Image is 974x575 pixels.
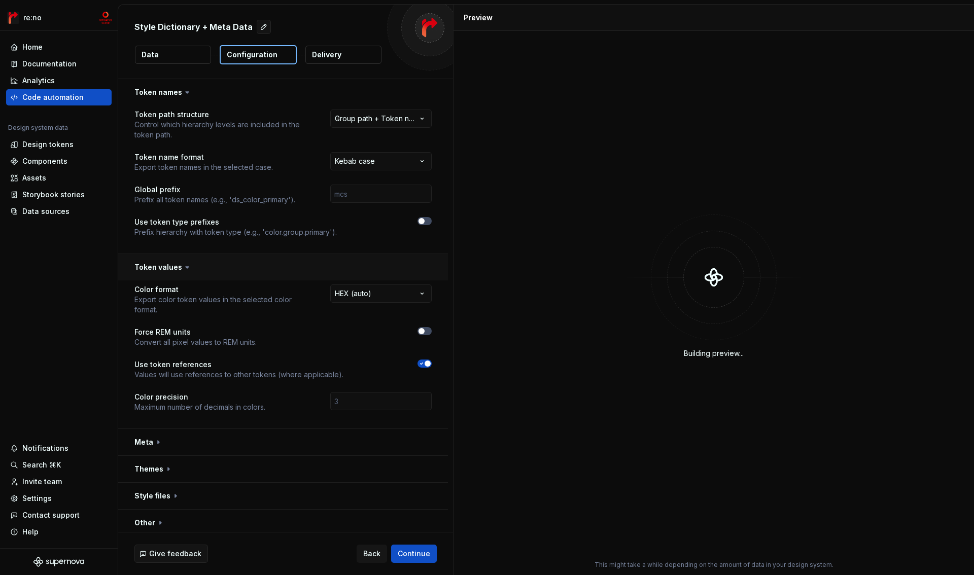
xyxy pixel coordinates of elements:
span: Back [363,549,380,559]
a: Assets [6,170,112,186]
p: Delivery [312,50,341,60]
a: Analytics [6,73,112,89]
p: Export color token values in the selected color format. [134,295,312,315]
span: Give feedback [149,549,201,559]
button: Configuration [220,45,297,64]
p: Use token type prefixes [134,217,337,227]
a: Invite team [6,474,112,490]
p: Convert all pixel values to REM units. [134,337,257,347]
div: Preview [464,13,493,23]
p: This might take a while depending on the amount of data in your design system. [595,561,833,569]
div: Invite team [22,477,62,487]
a: Documentation [6,56,112,72]
button: Back [357,545,387,563]
p: Color precision [134,392,265,402]
input: mcs [330,185,432,203]
button: Search ⌘K [6,457,112,473]
svg: Supernova Logo [33,557,84,567]
img: 4ec385d3-6378-425b-8b33-6545918efdc5.png [7,12,19,24]
p: Prefix hierarchy with token type (e.g., 'color.group.primary'). [134,227,337,237]
div: Help [22,527,39,537]
button: Help [6,524,112,540]
p: Export token names in the selected case. [134,162,273,172]
button: Continue [391,545,437,563]
div: Settings [22,493,52,504]
p: Force REM units [134,327,257,337]
div: Home [22,42,43,52]
div: Analytics [22,76,55,86]
a: Design tokens [6,136,112,153]
button: Delivery [305,46,381,64]
a: Data sources [6,203,112,220]
div: Assets [22,173,46,183]
a: Storybook stories [6,187,112,203]
p: Values will use references to other tokens (where applicable). [134,370,343,380]
div: Data sources [22,206,69,217]
div: Notifications [22,443,68,453]
span: Continue [398,549,430,559]
a: Code automation [6,89,112,105]
button: Give feedback [134,545,208,563]
p: Configuration [227,50,277,60]
p: Prefix all token names (e.g., 'ds_color_primary'). [134,195,295,205]
p: Global prefix [134,185,295,195]
div: Design system data [8,124,68,132]
div: re:no [23,13,42,23]
button: Contact support [6,507,112,523]
p: Color format [134,284,312,295]
img: mc-develop [99,12,112,24]
button: re:nomc-develop [2,7,116,28]
div: Design tokens [22,139,74,150]
input: 3 [330,392,432,410]
p: Token path structure [134,110,312,120]
button: Notifications [6,440,112,456]
p: Control which hierarchy levels are included in the token path. [134,120,312,140]
p: Style Dictionary + Meta Data [134,21,253,33]
div: Building preview... [684,348,744,358]
div: Code automation [22,92,84,102]
a: Home [6,39,112,55]
p: Token name format [134,152,273,162]
div: Storybook stories [22,190,85,200]
div: Contact support [22,510,80,520]
p: Use token references [134,360,343,370]
div: Search ⌘K [22,460,61,470]
div: Documentation [22,59,77,69]
p: Maximum number of decimals in colors. [134,402,265,412]
div: Components [22,156,67,166]
p: Data [142,50,159,60]
button: Data [135,46,211,64]
a: Settings [6,490,112,507]
a: Components [6,153,112,169]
